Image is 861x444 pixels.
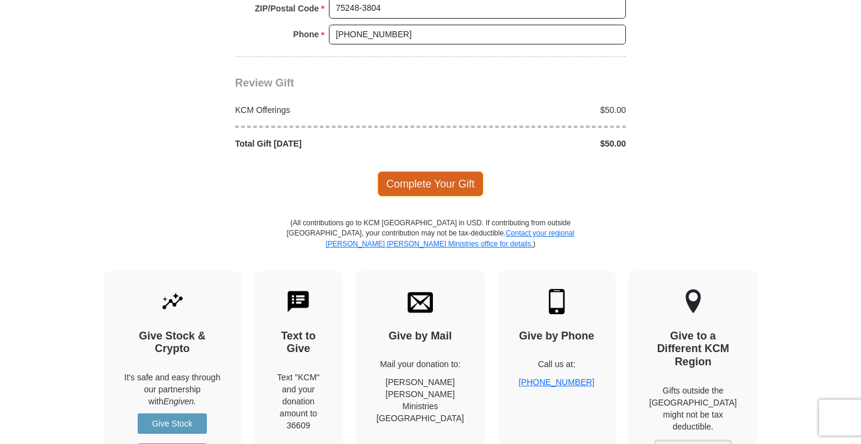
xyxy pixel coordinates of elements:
img: envelope.svg [408,289,433,314]
span: Complete Your Gift [378,171,484,196]
p: Call us at: [519,358,595,370]
p: It's safe and easy through our partnership with [124,371,221,407]
p: Gifts outside the [GEOGRAPHIC_DATA] might not be tax deductible. [649,385,737,433]
span: Review Gift [235,77,294,89]
i: Engiven. [164,397,196,406]
h4: Give to a Different KCM Region [649,330,737,369]
a: [PHONE_NUMBER] [519,377,595,387]
h4: Give by Phone [519,330,595,343]
div: $50.00 [430,104,633,116]
a: Give Stock [138,413,207,434]
p: Mail your donation to: [376,358,464,370]
img: mobile.svg [544,289,569,314]
img: text-to-give.svg [286,289,311,314]
h4: Give by Mail [376,330,464,343]
div: KCM Offerings [229,104,431,116]
h4: Give Stock & Crypto [124,330,221,356]
img: other-region [685,289,702,314]
strong: Phone [293,26,319,43]
p: [PERSON_NAME] [PERSON_NAME] Ministries [GEOGRAPHIC_DATA] [376,376,464,424]
div: Total Gift [DATE] [229,138,431,150]
a: Contact your regional [PERSON_NAME] [PERSON_NAME] Ministries office for details. [325,229,574,248]
p: (All contributions go to KCM [GEOGRAPHIC_DATA] in USD. If contributing from outside [GEOGRAPHIC_D... [286,218,575,270]
img: give-by-stock.svg [160,289,185,314]
div: $50.00 [430,138,633,150]
div: Text "KCM" and your donation amount to 36609 [275,371,322,431]
h4: Text to Give [275,330,322,356]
